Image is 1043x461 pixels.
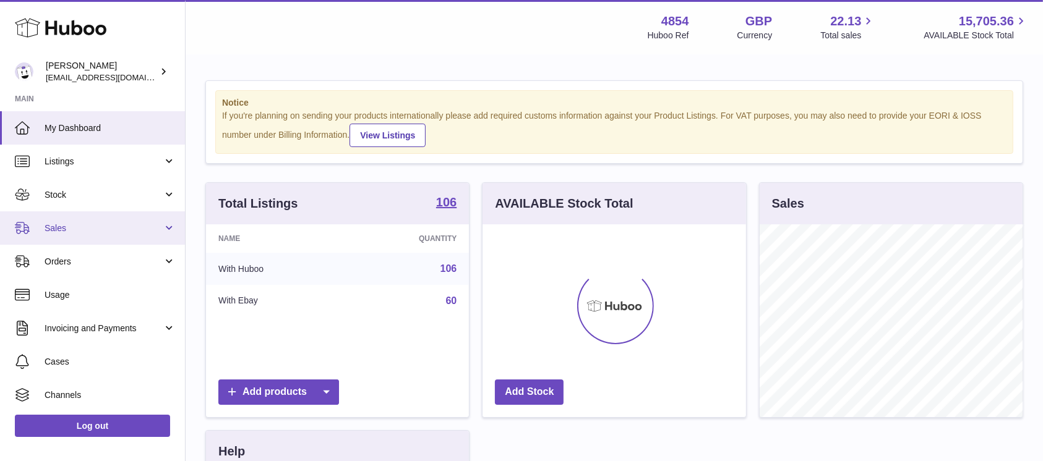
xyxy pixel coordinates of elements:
[436,196,457,208] strong: 106
[495,195,633,212] h3: AVAILABLE Stock Total
[661,13,689,30] strong: 4854
[830,13,861,30] span: 22.13
[45,289,176,301] span: Usage
[206,285,345,317] td: With Ebay
[350,124,426,147] a: View Listings
[737,30,773,41] div: Currency
[495,379,564,405] a: Add Stock
[959,13,1014,30] span: 15,705.36
[45,323,163,334] span: Invoicing and Payments
[222,110,1007,147] div: If you're planning on sending your products internationally please add required customs informati...
[45,122,176,134] span: My Dashboard
[820,13,875,41] a: 22.13 Total sales
[924,30,1028,41] span: AVAILABLE Stock Total
[45,156,163,167] span: Listings
[206,253,345,285] td: With Huboo
[45,222,163,234] span: Sales
[218,443,245,460] h3: Help
[222,97,1007,109] strong: Notice
[45,389,176,401] span: Channels
[648,30,689,41] div: Huboo Ref
[436,196,457,211] a: 106
[345,224,469,253] th: Quantity
[15,62,33,81] img: jimleo21@yahoo.gr
[46,72,182,82] span: [EMAIL_ADDRESS][DOMAIN_NAME]
[45,189,163,201] span: Stock
[772,195,804,212] h3: Sales
[446,295,457,306] a: 60
[820,30,875,41] span: Total sales
[46,60,157,83] div: [PERSON_NAME]
[745,13,772,30] strong: GBP
[45,256,163,268] span: Orders
[15,415,170,437] a: Log out
[218,379,339,405] a: Add products
[45,356,176,368] span: Cases
[924,13,1028,41] a: 15,705.36 AVAILABLE Stock Total
[218,195,298,212] h3: Total Listings
[206,224,345,253] th: Name
[440,263,457,274] a: 106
